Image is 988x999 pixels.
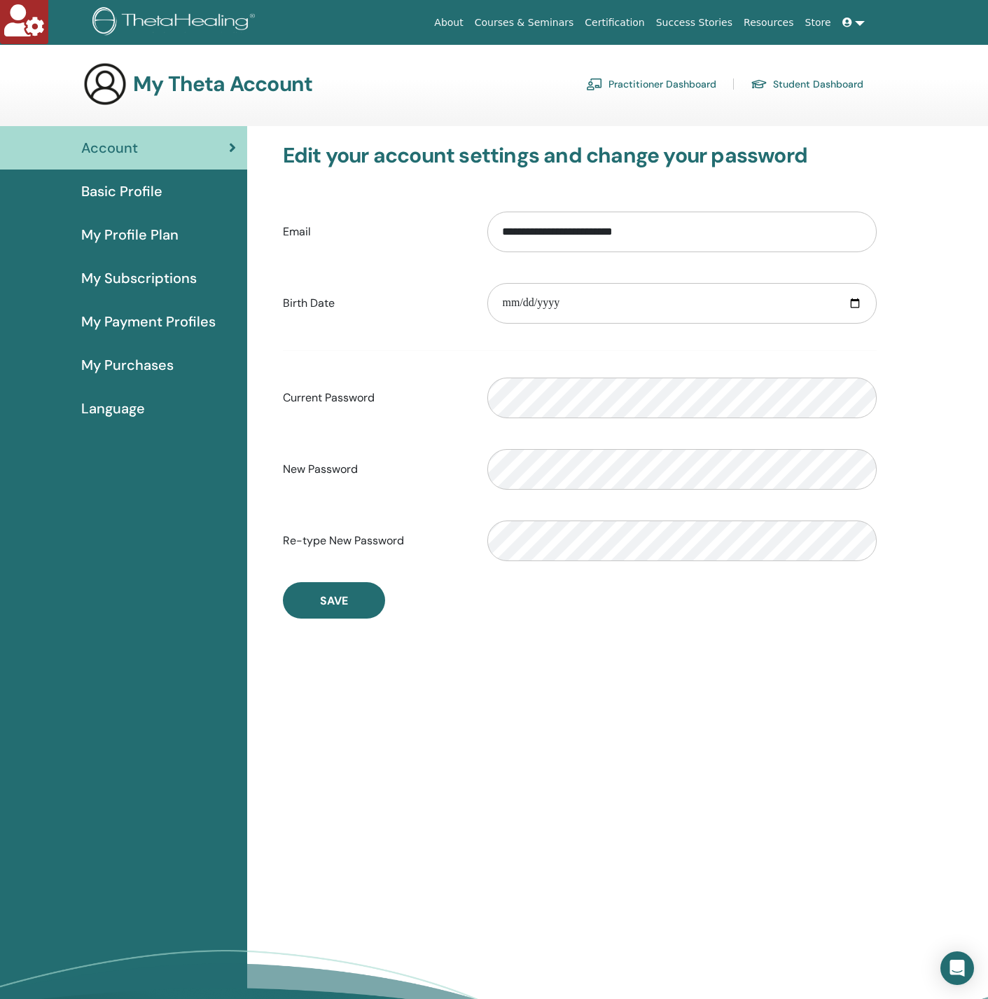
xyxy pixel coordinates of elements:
[800,10,837,36] a: Store
[579,10,650,36] a: Certification
[586,73,716,95] a: Practitioner Dashboard
[81,137,138,158] span: Account
[940,951,974,985] div: Open Intercom Messenger
[272,290,478,317] label: Birth Date
[81,224,179,245] span: My Profile Plan
[650,10,738,36] a: Success Stories
[751,73,863,95] a: Student Dashboard
[81,268,197,289] span: My Subscriptions
[320,593,348,608] span: Save
[283,582,385,619] button: Save
[133,71,312,97] h3: My Theta Account
[283,143,877,168] h3: Edit your account settings and change your password
[81,354,174,376] span: My Purchases
[81,398,145,419] span: Language
[81,311,216,332] span: My Payment Profiles
[81,181,162,202] span: Basic Profile
[83,62,127,106] img: generic-user-icon.jpg
[272,528,478,554] label: Re-type New Password
[751,78,767,90] img: graduation-cap.svg
[586,78,603,90] img: chalkboard-teacher.svg
[429,10,468,36] a: About
[272,385,478,411] label: Current Password
[738,10,800,36] a: Resources
[469,10,580,36] a: Courses & Seminars
[92,7,260,39] img: logo.png
[272,219,478,245] label: Email
[272,456,478,483] label: New Password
